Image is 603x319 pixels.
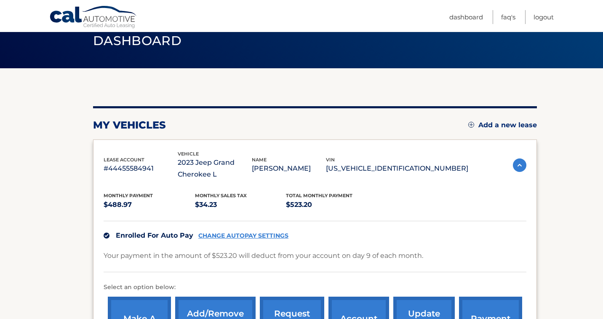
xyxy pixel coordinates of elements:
[178,151,199,157] span: vehicle
[326,163,468,174] p: [US_VEHICLE_IDENTIFICATION_NUMBER]
[195,193,247,198] span: Monthly sales Tax
[178,157,252,180] p: 2023 Jeep Grand Cherokee L
[49,5,138,30] a: Cal Automotive
[104,157,144,163] span: lease account
[116,231,193,239] span: Enrolled For Auto Pay
[195,199,286,211] p: $34.23
[501,10,515,24] a: FAQ's
[104,193,153,198] span: Monthly Payment
[468,122,474,128] img: add.svg
[93,33,181,48] span: Dashboard
[252,163,326,174] p: [PERSON_NAME]
[286,199,377,211] p: $523.20
[468,121,537,129] a: Add a new lease
[104,163,178,174] p: #44455584941
[104,282,526,292] p: Select an option below:
[104,250,423,262] p: Your payment in the amount of $523.20 will deduct from your account on day 9 of each month.
[93,119,166,131] h2: my vehicles
[104,199,195,211] p: $488.97
[513,158,526,172] img: accordion-active.svg
[326,157,335,163] span: vin
[534,10,554,24] a: Logout
[198,232,288,239] a: CHANGE AUTOPAY SETTINGS
[252,157,267,163] span: name
[286,193,352,198] span: Total Monthly Payment
[104,233,109,239] img: check.svg
[449,10,483,24] a: Dashboard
